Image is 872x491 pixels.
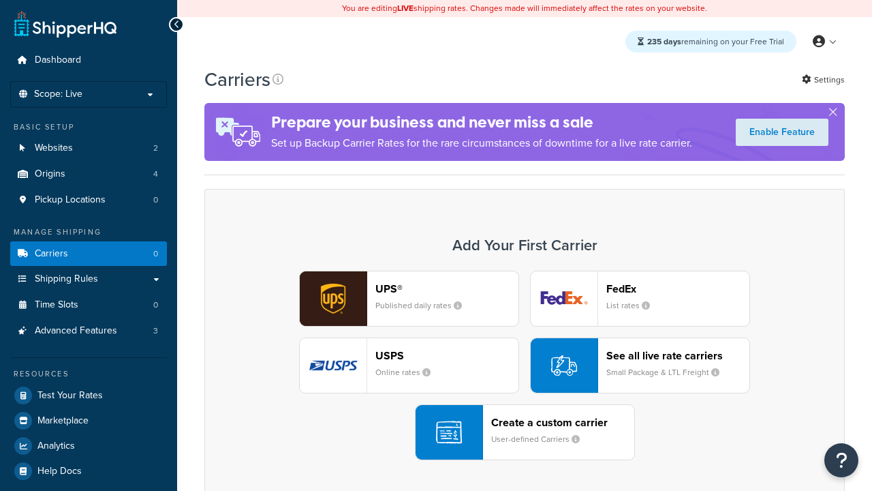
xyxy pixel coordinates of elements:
li: Websites [10,136,167,161]
img: fedEx logo [531,271,597,326]
li: Pickup Locations [10,188,167,213]
button: Create a custom carrierUser-defined Carriers [415,404,635,460]
span: 3 [153,325,158,337]
span: 4 [153,168,158,180]
a: Origins 4 [10,162,167,187]
button: See all live rate carriersSmall Package & LTL Freight [530,338,750,393]
span: Carriers [35,248,68,260]
div: remaining on your Free Trial [625,31,796,53]
span: 0 [153,248,158,260]
span: Help Docs [37,466,82,477]
a: Carriers 0 [10,241,167,267]
img: icon-carrier-custom-c93b8a24.svg [436,419,462,445]
li: Time Slots [10,293,167,318]
img: ups logo [300,271,367,326]
span: Analytics [37,441,75,452]
span: 2 [153,143,158,154]
a: Marketplace [10,408,167,433]
a: Test Your Rates [10,383,167,408]
span: 0 [153,299,158,311]
span: Dashboard [35,55,81,66]
li: Origins [10,162,167,187]
h3: Add Your First Carrier [219,237,830,254]
span: Origins [35,168,65,180]
b: LIVE [397,2,414,14]
button: fedEx logoFedExList rates [530,271,750,327]
button: Open Resource Center [824,443,858,477]
h4: Prepare your business and never miss a sale [271,111,692,134]
a: Enable Feature [736,119,828,146]
header: USPS [375,349,518,362]
li: Advanced Features [10,318,167,344]
span: 0 [153,194,158,206]
button: usps logoUSPSOnline rates [299,338,519,393]
span: Shipping Rules [35,273,98,285]
div: Manage Shipping [10,226,167,238]
li: Carriers [10,241,167,267]
header: See all live rate carriers [606,349,749,362]
a: Analytics [10,434,167,458]
div: Resources [10,368,167,380]
p: Set up Backup Carrier Rates for the rare circumstances of downtime for a live rate carrier. [271,134,692,153]
small: Published daily rates [375,299,473,312]
img: ad-rules-rateshop-fe6ec290ccb7230408bd80ed9643f0289d75e0ffd9eb532fc0e269fcd187b520.png [204,103,271,161]
a: Websites 2 [10,136,167,161]
span: Pickup Locations [35,194,106,206]
span: Advanced Features [35,325,117,337]
span: Websites [35,143,73,154]
a: Settings [802,70,845,89]
span: Marketplace [37,415,89,427]
small: Small Package & LTL Freight [606,366,730,378]
a: ShipperHQ Home [14,10,116,38]
small: List rates [606,299,661,312]
button: ups logoUPS®Published daily rates [299,271,519,327]
a: Shipping Rules [10,267,167,292]
span: Time Slots [35,299,78,311]
a: Help Docs [10,459,167,483]
strong: 235 days [647,35,681,48]
a: Pickup Locations 0 [10,188,167,213]
small: Online rates [375,366,441,378]
a: Dashboard [10,48,167,73]
img: usps logo [300,338,367,393]
header: UPS® [375,282,518,295]
span: Test Your Rates [37,390,103,402]
header: Create a custom carrier [491,416,634,429]
div: Basic Setup [10,121,167,133]
a: Advanced Features 3 [10,318,167,344]
img: icon-carrier-liverate-becf4550.svg [551,353,577,378]
small: User-defined Carriers [491,433,591,445]
span: Scope: Live [34,89,82,100]
h1: Carriers [204,66,270,93]
header: FedEx [606,282,749,295]
a: Time Slots 0 [10,293,167,318]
